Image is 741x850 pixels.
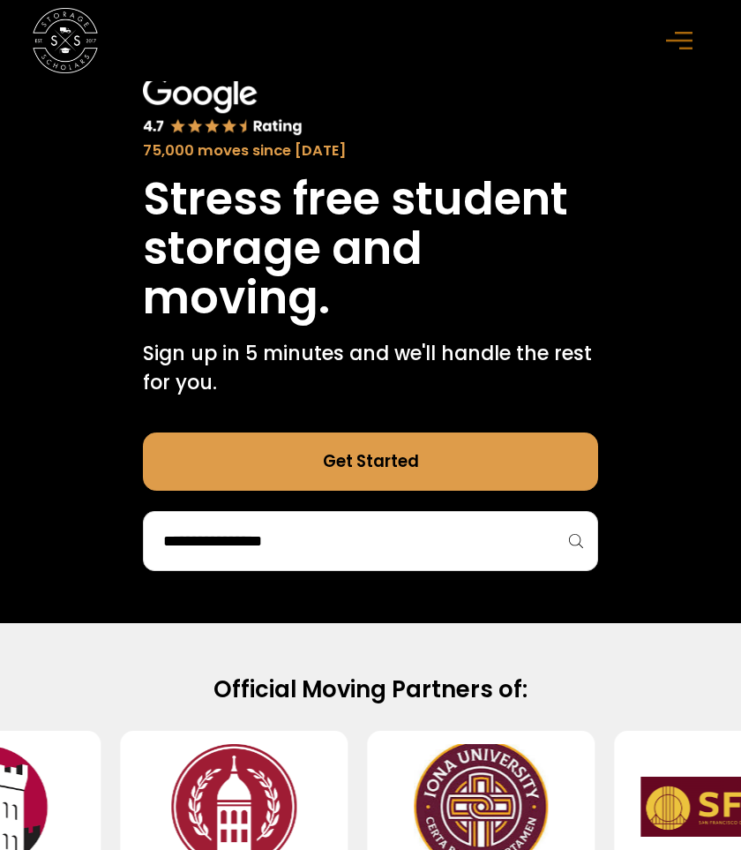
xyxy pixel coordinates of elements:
h2: Official Moving Partners of: [37,675,704,705]
div: 75,000 moves since [DATE] [143,140,598,162]
p: Sign up in 5 minutes and we'll handle the rest for you. [143,339,598,397]
a: home [33,8,98,73]
div: menu [656,15,708,67]
a: Get Started [143,433,598,492]
img: Google 4.7 star rating [143,76,303,137]
h1: Stress free student storage and moving. [143,175,598,322]
img: Storage Scholars main logo [33,8,98,73]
